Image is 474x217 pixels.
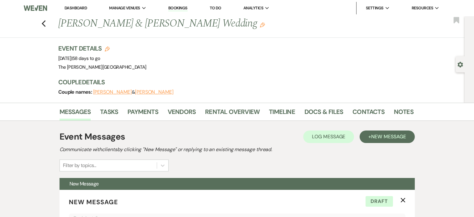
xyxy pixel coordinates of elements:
a: Messages [60,107,91,121]
span: New Message [69,180,99,187]
button: Edit [260,22,265,27]
button: [PERSON_NAME] [135,90,174,95]
span: Draft [366,196,393,207]
span: New Message [371,133,406,140]
h2: Communicate with clients by clicking "New Message" or replying to an existing message thread. [60,146,415,153]
span: New Message [69,198,118,206]
span: Analytics [243,5,263,11]
span: Couple names: [58,89,93,95]
h3: Couple Details [58,78,407,86]
h3: Event Details [58,44,146,53]
span: The [PERSON_NAME][GEOGRAPHIC_DATA] [58,64,146,70]
button: [PERSON_NAME] [93,90,132,95]
span: Manage Venues [109,5,140,11]
button: Open lead details [457,61,463,67]
a: Tasks [100,107,118,121]
span: Resources [412,5,433,11]
span: [DATE] [58,55,100,62]
a: Notes [394,107,414,121]
span: | [71,55,100,62]
img: Weven Logo [24,2,47,15]
a: Dashboard [65,5,87,11]
span: & [93,89,174,95]
a: Contacts [352,107,385,121]
span: Settings [366,5,384,11]
button: Log Message [303,131,354,143]
a: Payments [127,107,158,121]
a: Docs & Files [304,107,343,121]
span: Log Message [312,133,345,140]
a: Timeline [269,107,295,121]
a: Rental Overview [205,107,260,121]
h1: [PERSON_NAME] & [PERSON_NAME] Wedding [58,16,338,31]
a: Vendors [168,107,196,121]
span: 58 days to go [72,55,100,62]
button: +New Message [360,131,414,143]
div: Filter by topics... [63,162,96,169]
a: Bookings [168,5,188,11]
a: To Do [210,5,221,11]
h1: Event Messages [60,130,125,143]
